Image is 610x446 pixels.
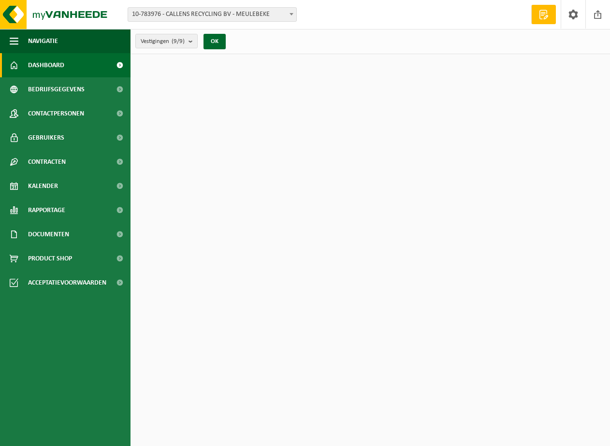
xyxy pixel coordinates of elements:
span: 10-783976 - CALLENS RECYCLING BV - MEULEBEKE [128,8,296,21]
span: Kalender [28,174,58,198]
span: Contracten [28,150,66,174]
span: Vestigingen [141,34,185,49]
span: Documenten [28,222,69,246]
button: OK [203,34,226,49]
span: 10-783976 - CALLENS RECYCLING BV - MEULEBEKE [128,7,297,22]
span: Dashboard [28,53,64,77]
span: Product Shop [28,246,72,271]
span: Rapportage [28,198,65,222]
span: Gebruikers [28,126,64,150]
count: (9/9) [172,38,185,44]
span: Contactpersonen [28,101,84,126]
button: Vestigingen(9/9) [135,34,198,48]
span: Bedrijfsgegevens [28,77,85,101]
span: Navigatie [28,29,58,53]
span: Acceptatievoorwaarden [28,271,106,295]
